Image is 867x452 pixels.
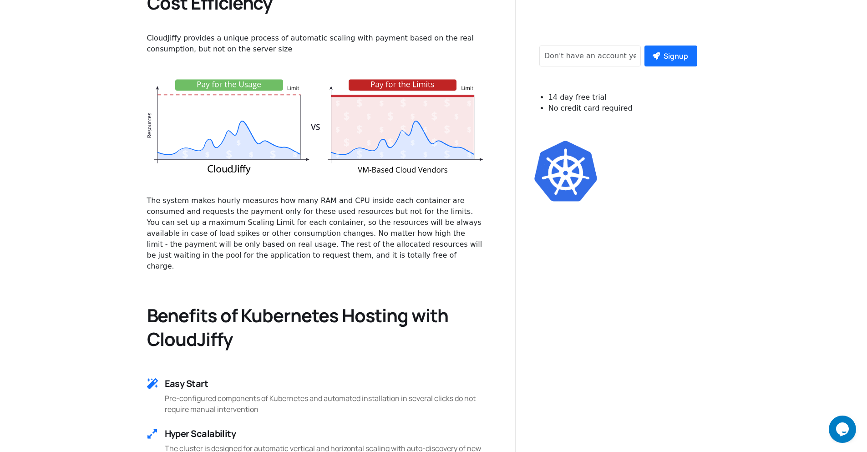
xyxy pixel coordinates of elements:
[534,139,598,203] img: kubernetes_Image.png
[147,77,483,177] img: Pay-per-Use-Pricing-for-Kubernetes-01.svg
[539,46,641,66] input: Don't have an account yet?
[644,46,697,66] button: Signup
[829,416,858,443] iframe: chat widget
[548,103,707,114] li: No credit card required
[165,393,483,415] p: Pre-configured components of Kubernetes and automated installation in several clicks do not requi...
[147,33,483,55] p: CloudJiffy provides a unique process of automatic scaling with payment based on the real consumpt...
[165,427,236,440] span: Hyper Scalability
[548,92,707,103] li: 14 day free trial
[165,377,208,390] span: Easy Start
[147,195,483,272] p: The system makes hourly measures how many RAM and CPU inside each container are consumed and requ...
[147,304,483,351] h2: Benefits of Kubernetes Hosting with CloudJiffy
